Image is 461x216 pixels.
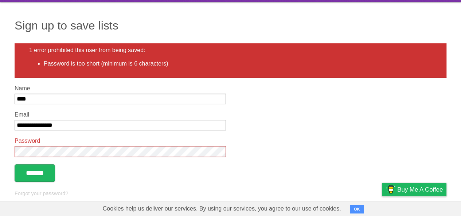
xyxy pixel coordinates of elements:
[382,183,446,196] a: Buy me a coffee
[350,205,364,213] button: OK
[386,183,395,196] img: Buy me a coffee
[15,191,68,196] a: Forgot your password?
[15,85,226,92] label: Name
[95,201,348,216] span: Cookies help us deliver our services. By using our services, you agree to our use of cookies.
[44,59,432,68] li: Password is too short (minimum is 6 characters)
[29,47,432,54] h2: 1 error prohibited this user from being saved:
[397,183,443,196] span: Buy me a coffee
[15,17,446,34] h1: Sign up to save lists
[15,111,226,118] label: Email
[15,138,226,144] label: Password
